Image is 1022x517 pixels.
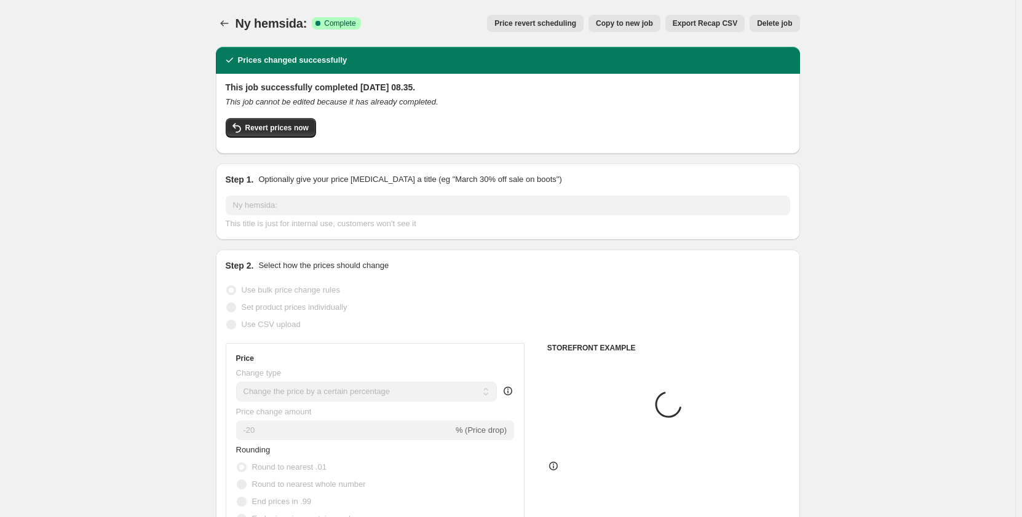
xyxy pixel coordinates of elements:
input: -15 [236,420,453,440]
div: help [502,385,514,397]
button: Delete job [750,15,799,32]
h3: Price [236,353,254,363]
button: Revert prices now [226,118,316,138]
span: Export Recap CSV [673,18,737,28]
span: Round to nearest .01 [252,462,327,472]
span: % (Price drop) [456,425,507,435]
button: Copy to new job [588,15,660,32]
span: Copy to new job [596,18,653,28]
h2: This job successfully completed [DATE] 08.35. [226,81,790,93]
span: Revert prices now [245,123,309,133]
i: This job cannot be edited because it has already completed. [226,97,438,106]
h6: STOREFRONT EXAMPLE [547,343,790,353]
button: Price change jobs [216,15,233,32]
span: Use CSV upload [242,320,301,329]
span: End prices in .99 [252,497,312,506]
input: 30% off holiday sale [226,195,790,215]
span: Change type [236,368,282,377]
span: Set product prices individually [242,302,347,312]
span: Ny hemsida: [236,17,307,30]
span: Price change amount [236,407,312,416]
span: Complete [324,18,355,28]
span: Use bulk price change rules [242,285,340,294]
span: Rounding [236,445,271,454]
span: Round to nearest whole number [252,480,366,489]
span: Price revert scheduling [494,18,576,28]
button: Export Recap CSV [665,15,745,32]
h2: Step 1. [226,173,254,186]
span: This title is just for internal use, customers won't see it [226,219,416,228]
p: Select how the prices should change [258,259,389,272]
h2: Step 2. [226,259,254,272]
p: Optionally give your price [MEDICAL_DATA] a title (eg "March 30% off sale on boots") [258,173,561,186]
h2: Prices changed successfully [238,54,347,66]
button: Price revert scheduling [487,15,584,32]
span: Delete job [757,18,792,28]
